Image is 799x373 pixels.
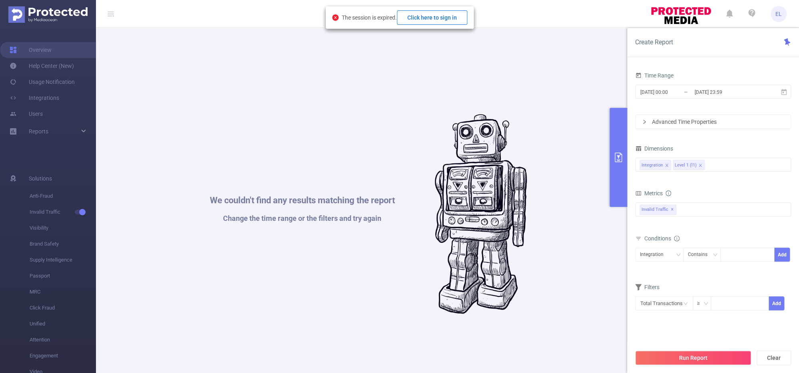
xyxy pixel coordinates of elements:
[635,72,673,79] span: Time Range
[640,160,671,170] li: Integration
[768,296,784,310] button: Add
[673,160,705,170] li: Level 1 (l1)
[30,220,96,236] span: Visibility
[775,6,782,22] span: EL
[635,38,673,46] span: Create Report
[30,236,96,252] span: Brand Safety
[697,297,705,310] div: ≥
[666,190,671,196] i: icon: info-circle
[397,10,467,25] button: Click here to sign in
[674,236,679,241] i: icon: info-circle
[30,348,96,364] span: Engagement
[10,42,52,58] a: Overview
[332,14,339,21] i: icon: close-circle
[10,90,59,106] a: Integrations
[757,351,791,365] button: Clear
[30,284,96,300] span: MRC
[635,351,751,365] button: Run Report
[640,204,676,215] span: Invalid Traffic
[210,215,395,222] h1: Change the time range or the filters and try again
[671,205,674,214] span: ✕
[30,188,96,204] span: Anti-Fraud
[665,163,669,168] i: icon: close
[636,115,791,129] div: icon: rightAdvanced Time Properties
[30,268,96,284] span: Passport
[635,190,662,196] span: Metrics
[644,235,679,242] span: Conditions
[640,248,669,261] div: Integration
[29,171,52,186] span: Solutions
[703,301,708,307] i: icon: down
[29,123,48,139] a: Reports
[30,300,96,316] span: Click Fraud
[10,58,74,74] a: Help Center (New)
[635,284,659,290] span: Filters
[698,163,702,168] i: icon: close
[774,248,790,262] button: Add
[342,14,467,21] span: The session is expired.
[687,248,713,261] div: Contains
[635,145,673,152] span: Dimensions
[674,160,696,171] div: Level 1 (l1)
[713,252,717,258] i: icon: down
[29,128,48,135] span: Reports
[8,6,88,23] img: Protected Media
[435,114,527,314] img: #
[676,252,681,258] i: icon: down
[10,106,43,122] a: Users
[693,87,758,97] input: End date
[30,252,96,268] span: Supply Intelligence
[641,160,663,171] div: Integration
[30,316,96,332] span: Unified
[10,74,75,90] a: Usage Notification
[640,87,704,97] input: Start date
[642,119,647,124] i: icon: right
[210,196,395,205] h1: We couldn't find any results matching the report
[30,204,96,220] span: Invalid Traffic
[30,332,96,348] span: Attention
